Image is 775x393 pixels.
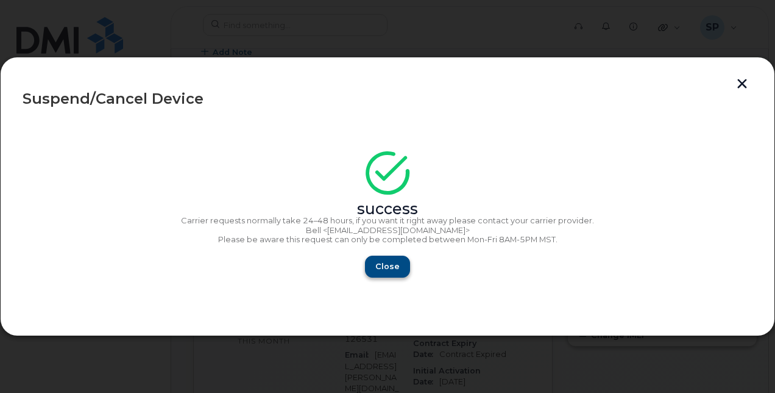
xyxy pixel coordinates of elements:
[23,226,752,236] p: Bell <[EMAIL_ADDRESS][DOMAIN_NAME]>
[365,256,410,278] button: Close
[23,216,752,226] p: Carrier requests normally take 24–48 hours, if you want it right away please contact your carrier...
[23,235,752,245] p: Please be aware this request can only be completed between Mon-Fri 8AM-5PM MST.
[375,261,400,272] span: Close
[23,204,752,214] div: success
[23,92,752,106] div: Suspend/Cancel Device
